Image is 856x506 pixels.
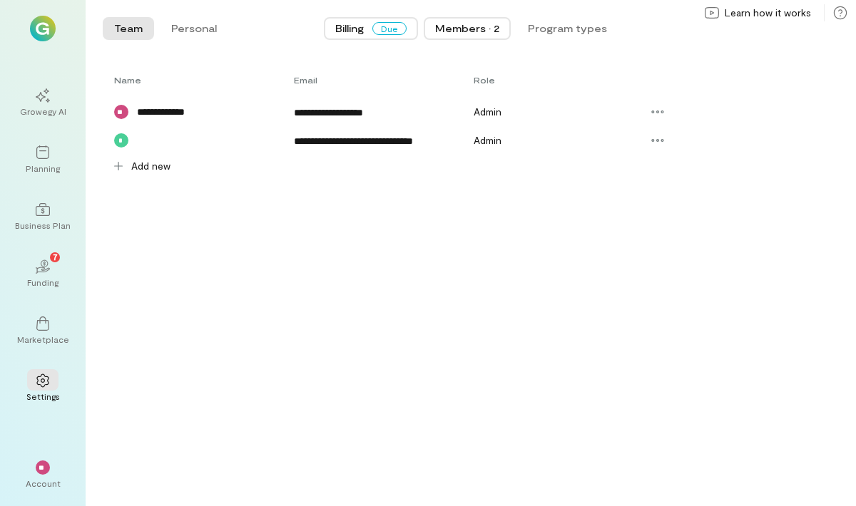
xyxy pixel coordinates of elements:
[17,362,68,413] a: Settings
[372,22,407,35] span: Due
[17,334,69,345] div: Marketplace
[474,75,495,85] span: Role
[131,159,170,173] span: Add new
[26,162,60,174] div: Planning
[516,17,618,40] button: Program types
[17,134,68,185] a: Planning
[103,17,154,40] button: Team
[335,21,364,36] span: Billing
[27,277,58,288] div: Funding
[17,305,68,356] a: Marketplace
[324,17,418,40] button: BillingDue
[424,17,511,40] button: Members · 2
[435,21,499,36] div: Members · 2
[474,105,501,118] span: Admin
[160,17,228,40] button: Personal
[725,6,811,20] span: Learn how it works
[294,74,317,86] span: Email
[26,477,61,489] div: Account
[17,248,68,299] a: Funding
[20,105,66,117] div: Growegy AI
[26,391,60,402] div: Settings
[17,77,68,128] a: Growegy AI
[114,74,294,86] div: Toggle SortBy
[53,250,58,263] span: 7
[15,220,71,231] div: Business Plan
[294,74,474,86] div: Toggle SortBy
[114,74,141,86] span: Name
[474,134,501,146] span: Admin
[17,191,68,242] a: Business Plan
